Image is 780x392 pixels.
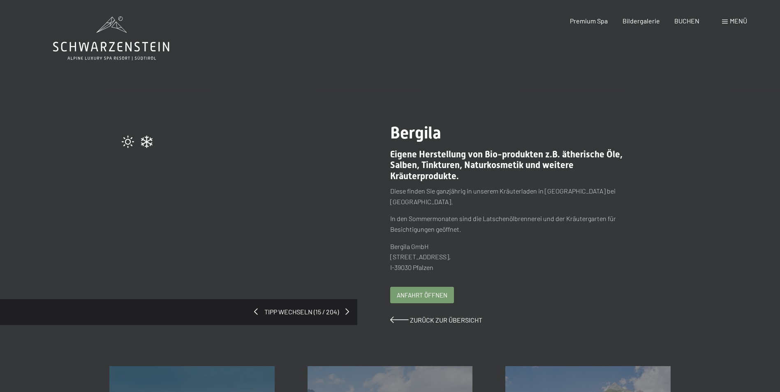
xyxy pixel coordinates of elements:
[390,241,638,273] p: Bergila GmbH [STREET_ADDRESS], I-39030 Pfalzen
[390,149,623,181] span: Eigene Herstellung von Bio-produkten z.B. ätherische Öle, Salben, Tinkturen, Naturkosmetik und we...
[570,17,608,25] a: Premium Spa
[397,291,447,300] span: Anfahrt öffnen
[390,316,482,324] a: Zurück zur Übersicht
[390,123,441,143] span: Bergila
[623,17,660,25] a: Bildergalerie
[730,17,747,25] span: Menü
[674,17,699,25] a: BUCHEN
[390,213,638,234] p: In den Sommermonaten sind die Latschenölbrennerei und der Kräutergarten für Besichtigungen geöffnet.
[410,316,482,324] span: Zurück zur Übersicht
[390,186,638,207] p: Diese finden Sie ganzjährig in unserem Kräuterladen in [GEOGRAPHIC_DATA] bei [GEOGRAPHIC_DATA].
[258,307,345,316] span: Tipp wechseln (15 / 204)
